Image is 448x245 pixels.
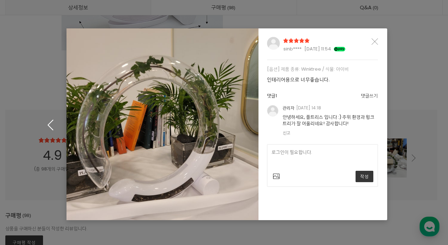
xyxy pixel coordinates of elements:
a: 대화 [47,186,92,204]
button: Close [372,37,378,45]
span: [DATE] 11:54 [304,45,331,53]
span: 인테리어용으로 너무좋습니다. [267,76,330,83]
div: 안녕하세요, 플트리스 입니다 :) 주위 환경과 윙크트리가 잘 어울리네요! 감사합니다! [283,114,378,127]
img: default_profile.png [267,105,278,116]
span: 홈 [22,197,27,202]
a: 설정 [92,186,137,204]
a: 신고 [283,130,290,136]
span: 댓글 [267,92,277,100]
img: default_profile.png [267,37,280,50]
span: 설정 [110,197,118,202]
a: 홈 [2,186,47,204]
a: 작성 [356,171,373,182]
span: 대화 [65,197,74,203]
img: npay_icon_32.png [334,47,345,51]
a: 댓글쓰기 [361,92,378,99]
div: 관리자 [283,105,321,111]
span: [옵션] 제품 종류: Winktree / 식물: 아이비 [267,66,349,72]
span: 1 [276,92,277,99]
span: [DATE] 14:18 [296,105,321,111]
